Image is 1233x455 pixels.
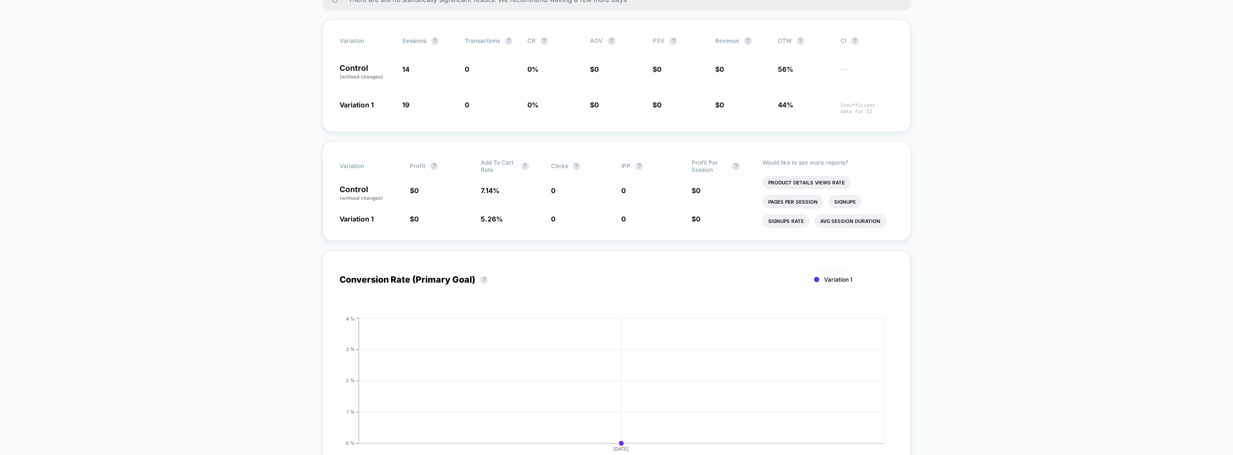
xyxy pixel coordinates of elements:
[621,162,630,169] span: IPP
[669,37,677,45] button: ?
[465,37,500,44] span: Transactions
[824,276,853,283] span: Variation 1
[653,101,661,109] span: $
[720,65,724,73] span: 0
[621,186,626,195] span: 0
[481,215,503,223] span: 5.26 %
[720,101,724,109] span: 0
[814,214,886,228] li: Avg Session Duration
[657,101,661,109] span: 0
[715,65,724,73] span: $
[340,64,393,80] p: Control
[402,37,426,44] span: Sessions
[696,186,700,195] span: 0
[551,186,555,195] span: 0
[521,162,529,170] button: ?
[551,162,568,169] span: Clicks
[481,186,499,195] span: 7.14 %
[414,186,419,195] span: 0
[762,176,851,189] li: Product Details Views Rate
[778,101,793,109] span: 44%
[346,440,355,446] tspan: 0 %
[840,102,893,115] span: Insufficient data for CI
[590,65,599,73] span: $
[540,37,548,45] button: ?
[527,101,538,109] span: 0 %
[551,215,555,223] span: 0
[692,186,700,195] span: $
[346,377,355,383] tspan: 2 %
[762,214,810,228] li: Signups Rate
[653,37,665,44] span: PSV
[608,37,616,45] button: ?
[851,37,859,45] button: ?
[594,65,599,73] span: 0
[402,101,409,109] span: 19
[527,37,536,44] span: CR
[635,162,643,170] button: ?
[340,74,383,79] span: (without changes)
[778,65,793,73] span: 56%
[430,162,438,170] button: ?
[696,215,700,223] span: 0
[744,37,752,45] button: ?
[657,65,661,73] span: 0
[573,162,580,170] button: ?
[347,409,355,415] tspan: 1 %
[828,195,862,208] li: Signups
[715,37,739,44] span: Revenue
[653,65,661,73] span: $
[778,37,831,45] span: OTW
[692,215,700,223] span: $
[480,276,488,284] button: ?
[410,186,419,195] span: $
[340,185,400,202] p: Control
[692,159,727,173] span: Profit Per Session
[840,66,893,80] span: ---
[465,101,469,109] span: 0
[340,37,393,45] span: Variation
[590,101,599,109] span: $
[527,65,538,73] span: 0 %
[715,101,724,109] span: $
[414,215,419,223] span: 0
[340,101,374,109] span: Variation 1
[340,195,383,201] span: (without changes)
[762,159,894,166] p: Would like to see more reports?
[594,101,599,109] span: 0
[340,159,393,173] span: Variation
[410,215,419,223] span: $
[431,37,439,45] button: ?
[840,37,893,45] span: CI
[505,37,512,45] button: ?
[762,195,824,208] li: Pages Per Session
[346,315,355,321] tspan: 4 %
[340,215,374,223] span: Variation 1
[402,65,409,73] span: 14
[590,37,603,44] span: AOV
[465,65,469,73] span: 0
[621,215,626,223] span: 0
[797,37,804,45] button: ?
[346,346,355,352] tspan: 3 %
[481,159,516,173] span: Add To Cart Rate
[614,446,630,452] tspan: [DATE]
[410,162,425,169] span: Profit
[732,162,740,170] button: ?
